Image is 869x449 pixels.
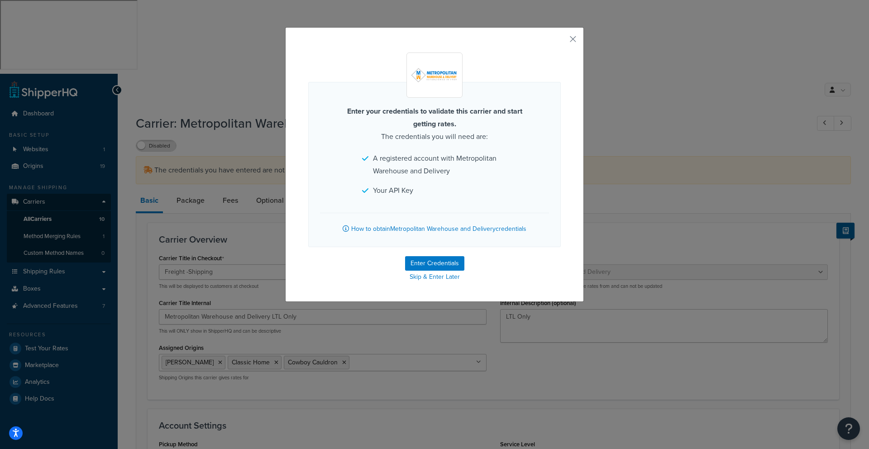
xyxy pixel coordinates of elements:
strong: Enter your credentials to validate this carrier and start getting rates. [347,106,522,129]
a: How to obtainMetropolitan Warehouse and Deliverycredentials [320,213,549,235]
li: Your API Key [362,184,507,197]
a: Skip & Enter Later [308,271,561,283]
li: A registered account with Metropolitan Warehouse and Delivery [362,152,507,177]
img: Metropolitan Warehouse and Delivery LTL Only [409,54,461,96]
button: Enter Credentials [405,256,464,271]
p: The credentials you will need are: [335,105,534,143]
